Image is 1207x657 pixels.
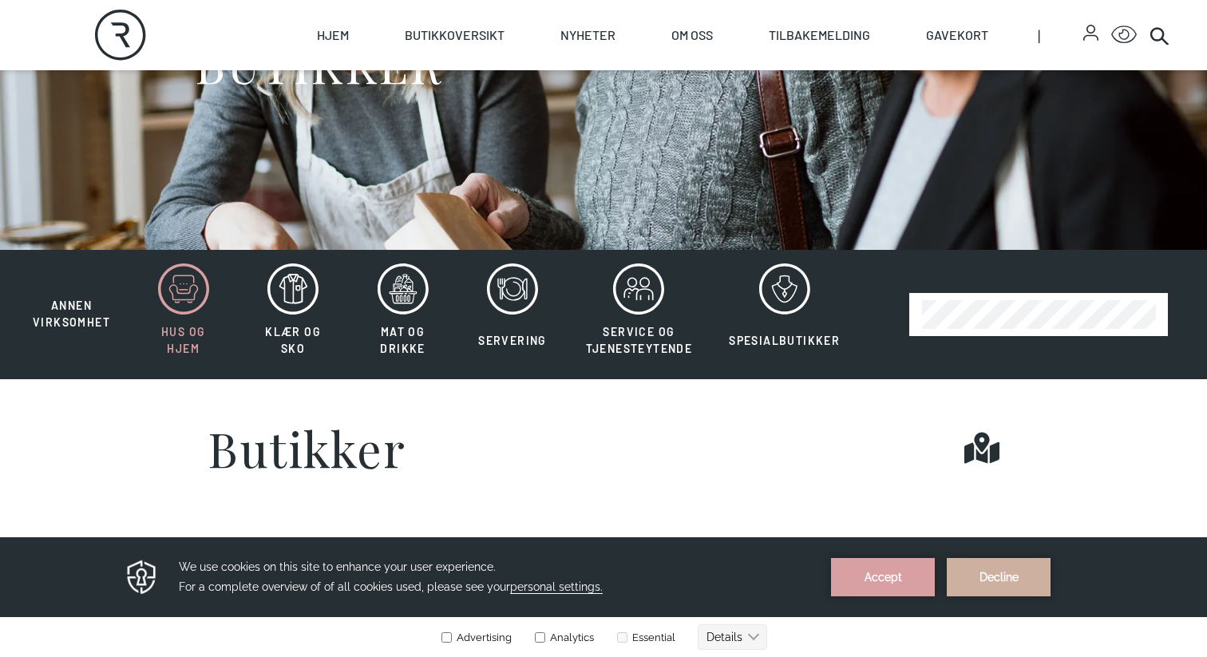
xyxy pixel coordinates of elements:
[535,95,545,105] input: Analytics
[510,43,603,57] span: personal settings.
[617,95,627,105] input: Essential
[380,325,425,355] span: Mat og drikke
[831,21,935,59] button: Accept
[729,334,840,347] span: Spesialbutikker
[441,94,512,106] label: Advertising
[130,263,236,366] button: Hus og hjem
[947,21,1051,59] button: Decline
[179,20,811,60] h3: We use cookies on this site to enhance your user experience. For a complete overview of of all co...
[239,263,346,366] button: Klær og sko
[441,95,452,105] input: Advertising
[569,263,710,366] button: Service og tjenesteytende
[586,325,693,355] span: Service og tjenesteytende
[265,325,321,355] span: Klær og sko
[532,94,594,106] label: Analytics
[33,299,110,329] span: Annen virksomhet
[478,334,547,347] span: Servering
[698,87,767,113] button: Details
[459,263,565,366] button: Servering
[614,94,675,106] label: Essential
[125,21,159,59] img: Privacy reminder
[161,325,205,355] span: Hus og hjem
[350,263,456,366] button: Mat og drikke
[706,93,742,106] text: Details
[712,263,857,366] button: Spesialbutikker
[16,263,127,331] button: Annen virksomhet
[1111,22,1137,48] button: Open Accessibility Menu
[195,34,441,94] h1: BUTIKKER
[208,424,406,472] h1: Butikker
